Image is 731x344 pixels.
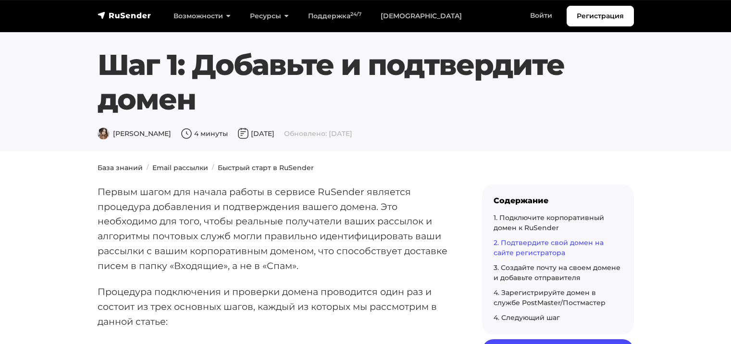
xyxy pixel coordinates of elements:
[152,163,208,172] a: Email рассылки
[98,129,171,138] span: [PERSON_NAME]
[164,6,240,26] a: Возможности
[494,238,604,257] a: 2. Подтвердите свой домен на сайте регистратора
[98,184,451,273] p: Первым шагом для начала работы в сервисе RuSender является процедура добавления и подтверждения в...
[567,6,634,26] a: Регистрация
[240,6,298,26] a: Ресурсы
[218,163,314,172] a: Быстрый старт в RuSender
[494,196,622,205] div: Содержание
[350,11,361,17] sup: 24/7
[520,6,562,25] a: Войти
[181,128,192,139] img: Время чтения
[298,6,371,26] a: Поддержка24/7
[237,128,249,139] img: Дата публикации
[371,6,471,26] a: [DEMOGRAPHIC_DATA]
[181,129,228,138] span: 4 минуты
[494,263,620,282] a: 3. Создайте почту на своем домене и добавьте отправителя
[494,313,560,322] a: 4. Следующий шаг
[98,11,151,20] img: RuSender
[284,129,352,138] span: Обновлено: [DATE]
[98,284,451,329] p: Процедура подключения и проверки домена проводится один раз и состоит из трех основных шагов, каж...
[237,129,274,138] span: [DATE]
[92,163,640,173] nav: breadcrumb
[494,288,606,307] a: 4. Зарегистрируйте домен в службе PostMaster/Постмастер
[98,163,143,172] a: База знаний
[494,213,604,232] a: 1. Подключите корпоративный домен к RuSender
[98,48,634,117] h1: Шаг 1: Добавьте и подтвердите домен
